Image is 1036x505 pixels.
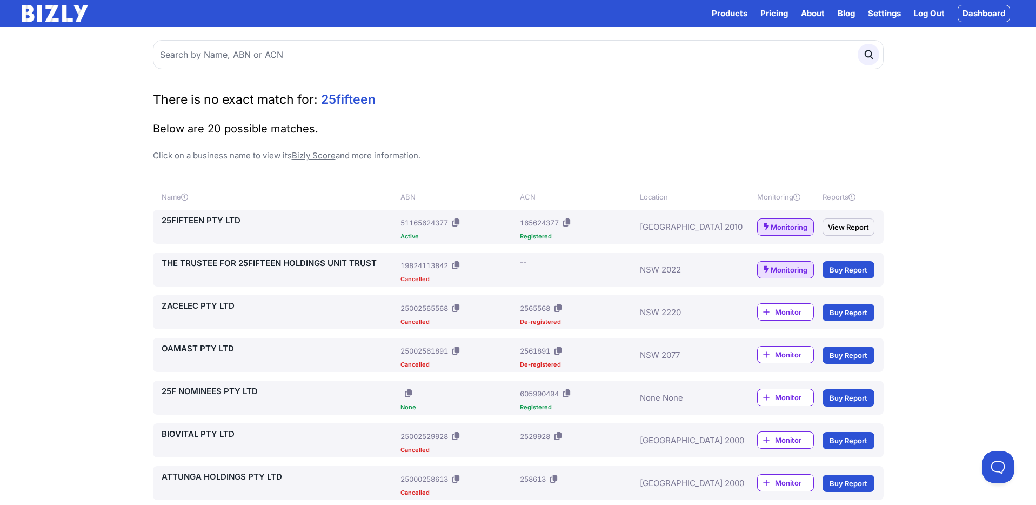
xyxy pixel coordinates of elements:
span: There is no exact match for: [153,92,318,107]
div: [GEOGRAPHIC_DATA] 2000 [640,428,725,453]
p: Click on a business name to view its and more information. [153,149,884,162]
div: [GEOGRAPHIC_DATA] 2000 [640,470,725,496]
div: 165624377 [520,217,559,228]
div: Cancelled [400,490,516,496]
div: Cancelled [400,319,516,325]
div: 2565568 [520,303,550,314]
a: OAMAST PTY LTD [162,342,397,355]
button: Products [712,7,747,20]
a: About [801,7,825,20]
div: Monitoring [757,191,814,202]
a: Monitor [757,346,814,363]
div: 25002565568 [400,303,448,314]
a: 25FIFTEEN PTY LTD [162,214,397,227]
a: Buy Report [823,475,874,492]
div: 25002529928 [400,431,448,442]
div: NSW 2220 [640,300,725,325]
a: Buy Report [823,389,874,407]
div: 2529928 [520,431,550,442]
div: None None [640,385,725,410]
a: Monitor [757,303,814,321]
div: Registered [520,404,635,410]
div: De-registered [520,319,635,325]
a: Monitor [757,389,814,406]
div: 25002561891 [400,345,448,356]
span: Monitor [775,349,813,360]
div: 25000258613 [400,474,448,484]
a: ATTUNGA HOLDINGS PTY LTD [162,470,397,483]
span: Monitoring [771,222,807,232]
a: Log Out [914,7,945,20]
div: 51165624377 [400,217,448,228]
div: Active [400,234,516,240]
div: 258613 [520,474,546,484]
a: ZACELEC PTY LTD [162,300,397,313]
a: Buy Report [823,432,874,449]
a: Dashboard [958,5,1010,22]
span: Monitor [775,392,813,403]
div: Location [640,191,725,202]
span: Monitoring [771,264,807,275]
span: Monitor [775,435,813,446]
a: BIOVITAL PTY LTD [162,428,397,441]
span: 25fifteen [321,92,376,107]
div: None [400,404,516,410]
div: De-registered [520,362,635,368]
a: Buy Report [823,304,874,321]
div: Cancelled [400,276,516,282]
div: ACN [520,191,635,202]
span: Monitor [775,477,813,488]
div: [GEOGRAPHIC_DATA] 2010 [640,214,725,240]
span: Monitor [775,307,813,317]
div: NSW 2022 [640,257,725,282]
a: THE TRUSTEE FOR 25FIFTEEN HOLDINGS UNIT TRUST [162,257,397,270]
a: Buy Report [823,261,874,278]
a: Monitoring [757,261,814,278]
a: Settings [868,7,901,20]
div: 19824113842 [400,260,448,271]
a: Monitor [757,431,814,449]
a: View Report [823,218,874,236]
a: Pricing [760,7,788,20]
div: -- [520,257,526,268]
input: Search by Name, ABN or ACN [153,40,884,69]
a: Monitoring [757,218,814,236]
div: Reports [823,191,874,202]
div: NSW 2077 [640,342,725,368]
a: Bizly Score [292,150,336,161]
div: Name [162,191,397,202]
iframe: Toggle Customer Support [982,451,1014,483]
a: Blog [838,7,855,20]
a: Buy Report [823,347,874,364]
div: 2561891 [520,345,550,356]
div: ABN [400,191,516,202]
div: 605990494 [520,388,559,399]
a: 25F NOMINEES PTY LTD [162,385,397,398]
div: Cancelled [400,362,516,368]
a: Monitor [757,474,814,491]
div: Registered [520,234,635,240]
div: Cancelled [400,447,516,453]
span: Below are 20 possible matches. [153,122,318,135]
